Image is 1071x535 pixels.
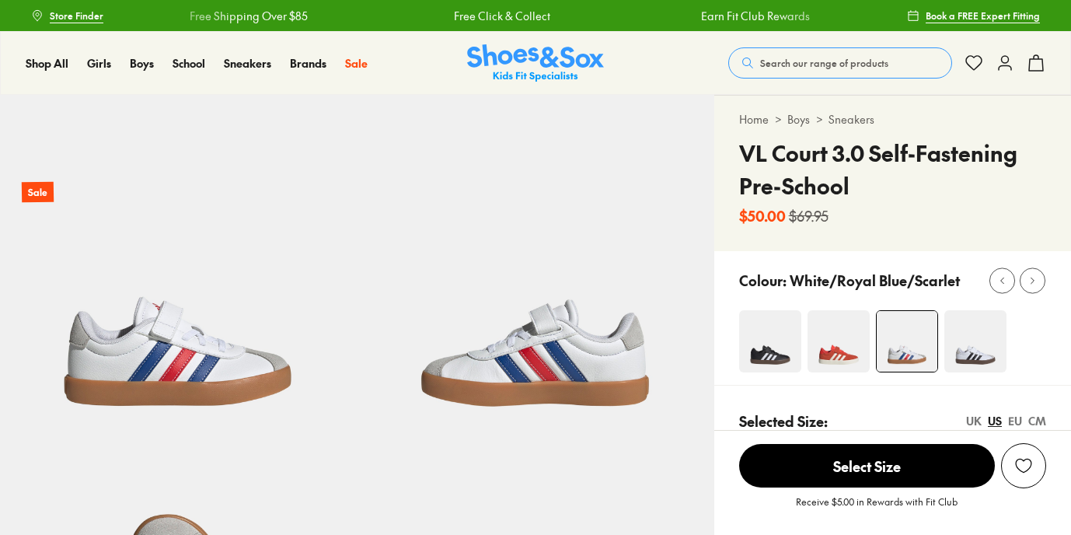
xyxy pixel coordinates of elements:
p: White/Royal Blue/Scarlet [790,270,960,291]
button: Search our range of products [728,47,952,79]
span: Boys [130,55,154,71]
span: Book a FREE Expert Fitting [926,9,1040,23]
span: Shop All [26,55,68,71]
h4: VL Court 3.0 Self-Fastening Pre-School [739,137,1046,202]
img: SNS_Logo_Responsive.svg [467,44,604,82]
span: Search our range of products [760,56,888,70]
span: School [173,55,205,71]
img: 4-524368_1 [808,310,870,372]
a: Sneakers [829,111,874,128]
a: Free Shipping Over $85 [189,8,307,24]
button: Add to Wishlist [1001,443,1046,488]
div: EU [1008,413,1022,429]
button: Select Size [739,443,995,488]
a: Home [739,111,769,128]
img: 4-498593_1 [944,310,1006,372]
a: Sale [345,55,368,72]
span: Sale [345,55,368,71]
p: Selected Size: [739,411,828,432]
a: Girls [87,55,111,72]
a: Earn Fit Club Rewards [700,8,809,24]
a: Free Click & Collect [453,8,549,24]
div: UK [966,413,982,429]
a: Shop All [26,55,68,72]
a: Store Finder [31,2,103,30]
div: CM [1028,413,1046,429]
img: 4-548226_1 [739,310,801,372]
div: US [988,413,1002,429]
a: School [173,55,205,72]
span: Girls [87,55,111,71]
a: Shoes & Sox [467,44,604,82]
span: Store Finder [50,9,103,23]
s: $69.95 [789,205,829,226]
b: $50.00 [739,205,786,226]
a: Boys [787,111,810,128]
a: Book a FREE Expert Fitting [907,2,1040,30]
div: > > [739,111,1046,128]
p: Receive $5.00 in Rewards with Fit Club [796,495,958,523]
a: Sneakers [224,55,271,72]
span: Sneakers [224,55,271,71]
a: Boys [130,55,154,72]
span: Select Size [739,444,995,488]
a: Brands [290,55,326,72]
img: 4-524374_1 [877,311,937,372]
span: Brands [290,55,326,71]
img: 5-524375_1 [357,95,713,452]
p: Sale [22,182,54,203]
p: Colour: [739,270,787,291]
